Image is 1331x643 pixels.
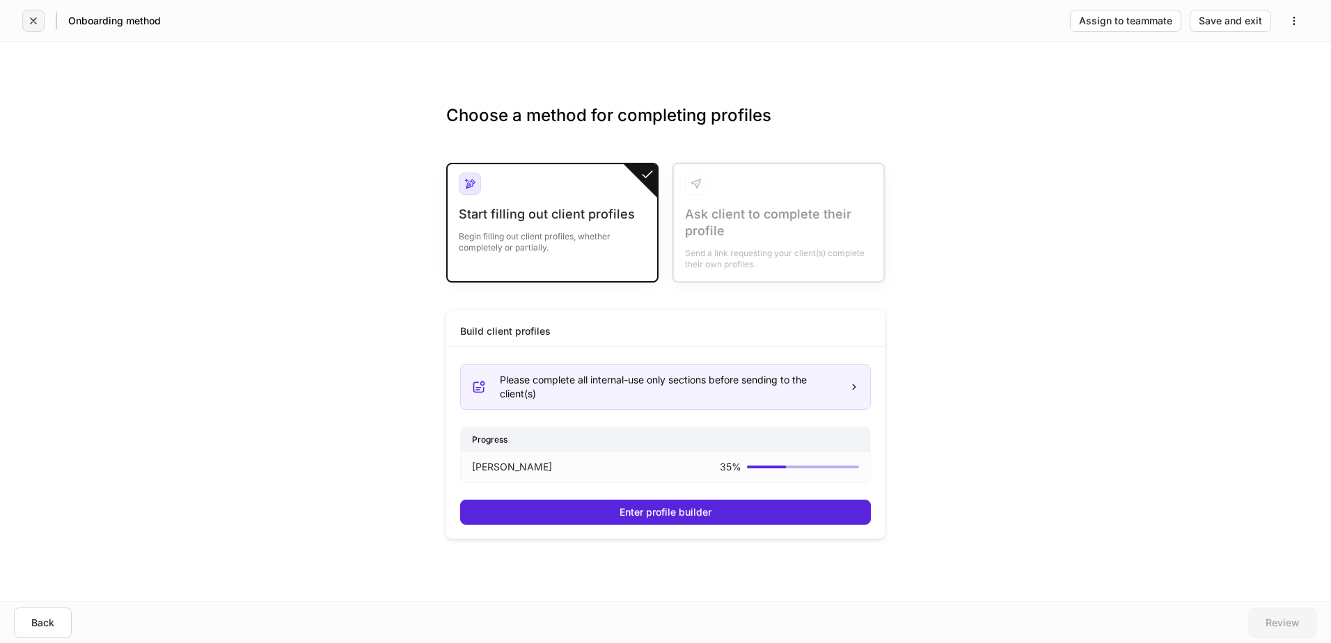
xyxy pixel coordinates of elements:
[446,104,885,149] h3: Choose a method for completing profiles
[720,460,741,474] p: 35 %
[460,500,871,525] button: Enter profile builder
[1070,10,1181,32] button: Assign to teammate
[461,427,870,452] div: Progress
[31,618,54,628] div: Back
[68,14,161,28] h5: Onboarding method
[1190,10,1271,32] button: Save and exit
[1199,16,1262,26] div: Save and exit
[459,206,646,223] div: Start filling out client profiles
[14,608,72,638] button: Back
[459,223,646,253] div: Begin filling out client profiles, whether completely or partially.
[460,324,551,338] div: Build client profiles
[500,373,838,401] div: Please complete all internal-use only sections before sending to the client(s)
[472,460,552,474] p: [PERSON_NAME]
[620,507,711,517] div: Enter profile builder
[1079,16,1172,26] div: Assign to teammate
